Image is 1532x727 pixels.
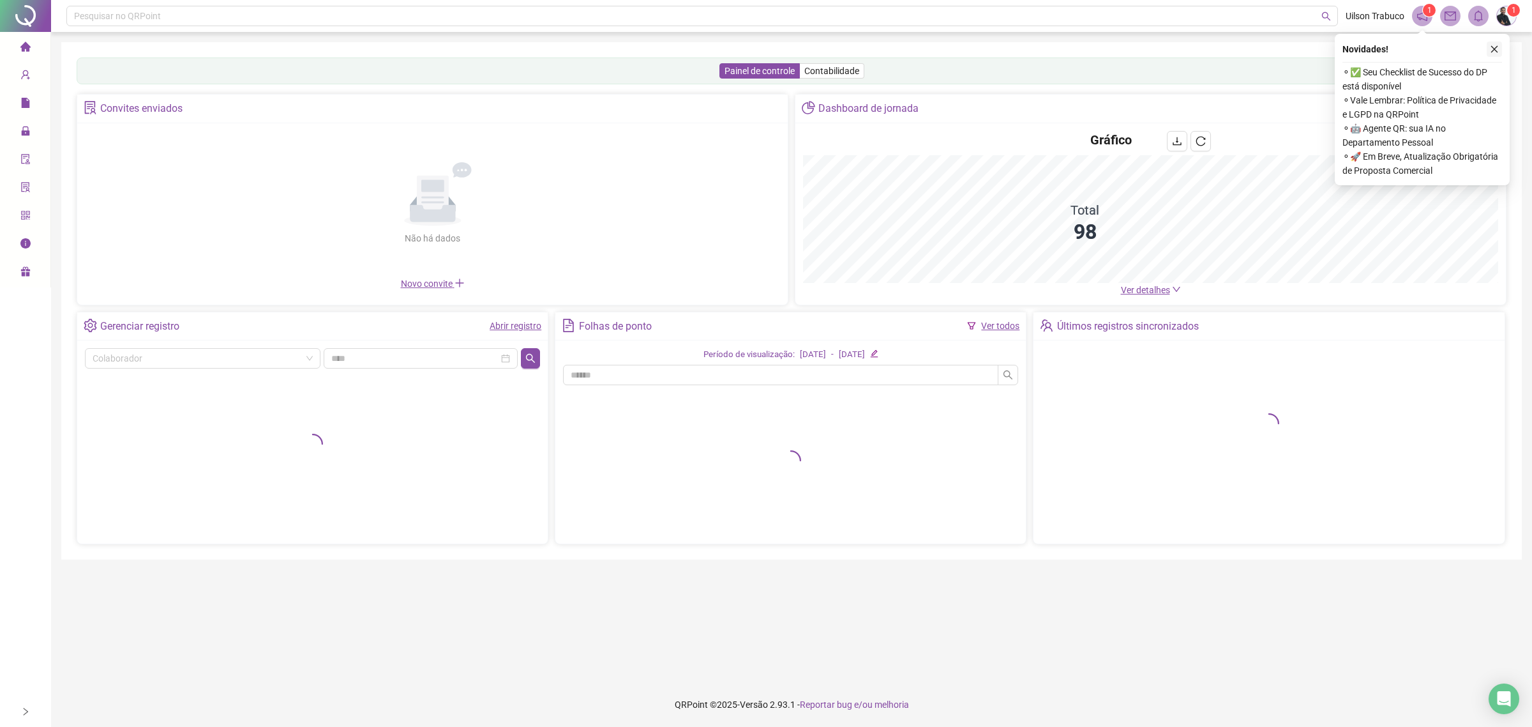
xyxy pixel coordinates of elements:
[1259,413,1279,434] span: loading
[1342,149,1502,178] span: ⚬ 🚀 Em Breve, Atualização Obrigatória de Proposta Comercial
[303,434,323,454] span: loading
[20,261,31,286] span: gift
[831,348,834,362] div: -
[1040,319,1053,332] span: team
[1497,6,1516,26] img: 38507
[981,321,1019,331] a: Ver todos
[20,233,31,258] span: info-circle
[781,450,801,471] span: loading
[1196,136,1206,146] span: reload
[1003,370,1013,380] span: search
[1489,684,1519,714] div: Open Intercom Messenger
[800,700,909,710] span: Reportar bug e/ou melhoria
[818,98,919,119] div: Dashboard de jornada
[1342,121,1502,149] span: ⚬ 🤖 Agente QR: sua IA no Departamento Pessoal
[20,36,31,61] span: home
[1057,316,1199,337] div: Últimos registros sincronizados
[1512,6,1516,15] span: 1
[1090,131,1132,149] h4: Gráfico
[20,148,31,174] span: audit
[1416,10,1428,22] span: notification
[1346,9,1404,23] span: Uilson Trabuco
[1342,42,1388,56] span: Novidades !
[490,321,541,331] a: Abrir registro
[84,319,97,332] span: setting
[20,176,31,202] span: solution
[1490,45,1499,54] span: close
[1121,285,1170,295] span: Ver detalhes
[800,348,826,362] div: [DATE]
[1445,10,1456,22] span: mail
[1342,93,1502,121] span: ⚬ Vale Lembrar: Política de Privacidade e LGPD na QRPoint
[21,707,30,716] span: right
[20,120,31,146] span: lock
[703,348,795,362] div: Período de visualização:
[870,349,878,358] span: edit
[967,321,976,330] span: filter
[20,204,31,230] span: qrcode
[1473,10,1484,22] span: bell
[802,101,815,114] span: pie-chart
[1172,136,1182,146] span: download
[1321,11,1331,21] span: search
[100,98,183,119] div: Convites enviados
[454,278,465,288] span: plus
[20,92,31,118] span: file
[374,231,492,245] div: Não há dados
[725,66,795,76] span: Painel de controle
[740,700,768,710] span: Versão
[20,64,31,89] span: user-add
[401,279,465,289] span: Novo convite
[1121,285,1181,295] a: Ver detalhes down
[525,353,536,363] span: search
[1172,285,1181,294] span: down
[100,316,179,337] div: Gerenciar registro
[1507,4,1520,17] sup: Atualize o seu contato no menu Meus Dados
[1427,6,1432,15] span: 1
[84,101,97,114] span: solution
[804,66,859,76] span: Contabilidade
[1423,4,1436,17] sup: 1
[579,316,652,337] div: Folhas de ponto
[51,682,1532,727] footer: QRPoint © 2025 - 2.93.1 -
[1342,65,1502,93] span: ⚬ ✅ Seu Checklist de Sucesso do DP está disponível
[562,319,575,332] span: file-text
[839,348,865,362] div: [DATE]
